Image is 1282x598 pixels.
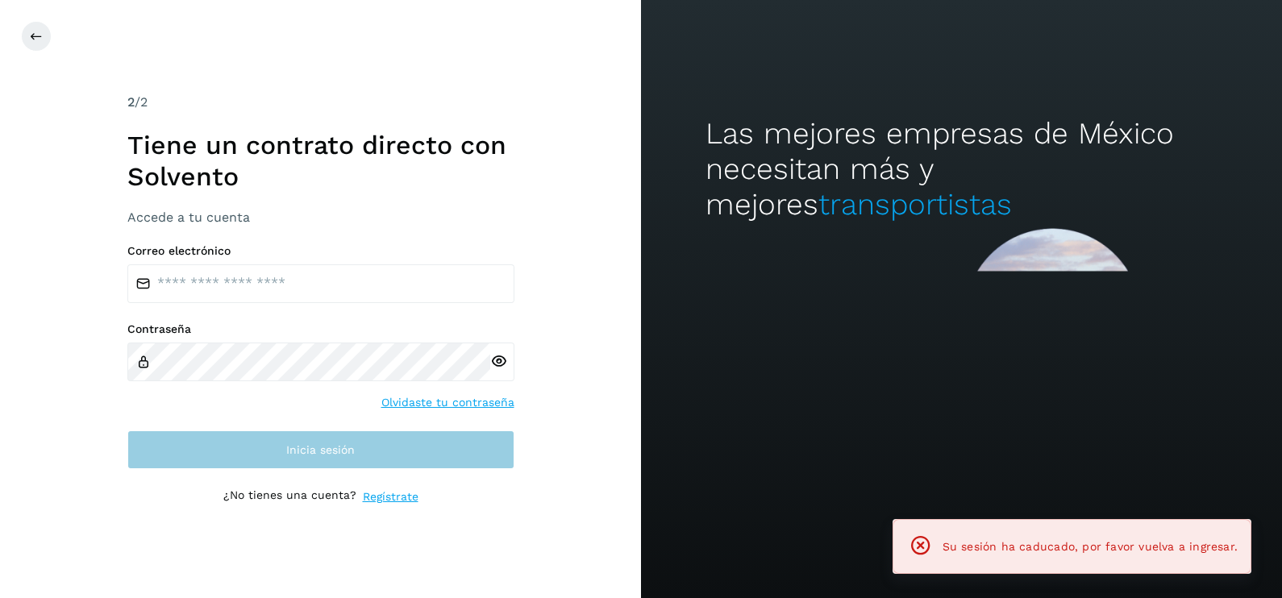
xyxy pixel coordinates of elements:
h3: Accede a tu cuenta [127,210,514,225]
label: Contraseña [127,322,514,336]
a: Regístrate [363,488,418,505]
label: Correo electrónico [127,244,514,258]
div: /2 [127,93,514,112]
p: ¿No tienes una cuenta? [223,488,356,505]
span: Inicia sesión [286,444,355,455]
span: transportistas [818,187,1012,222]
h1: Tiene un contrato directo con Solvento [127,130,514,192]
a: Olvidaste tu contraseña [381,394,514,411]
button: Inicia sesión [127,430,514,469]
span: 2 [127,94,135,110]
span: Su sesión ha caducado, por favor vuelva a ingresar. [943,540,1238,553]
h2: Las mejores empresas de México necesitan más y mejores [706,116,1218,223]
